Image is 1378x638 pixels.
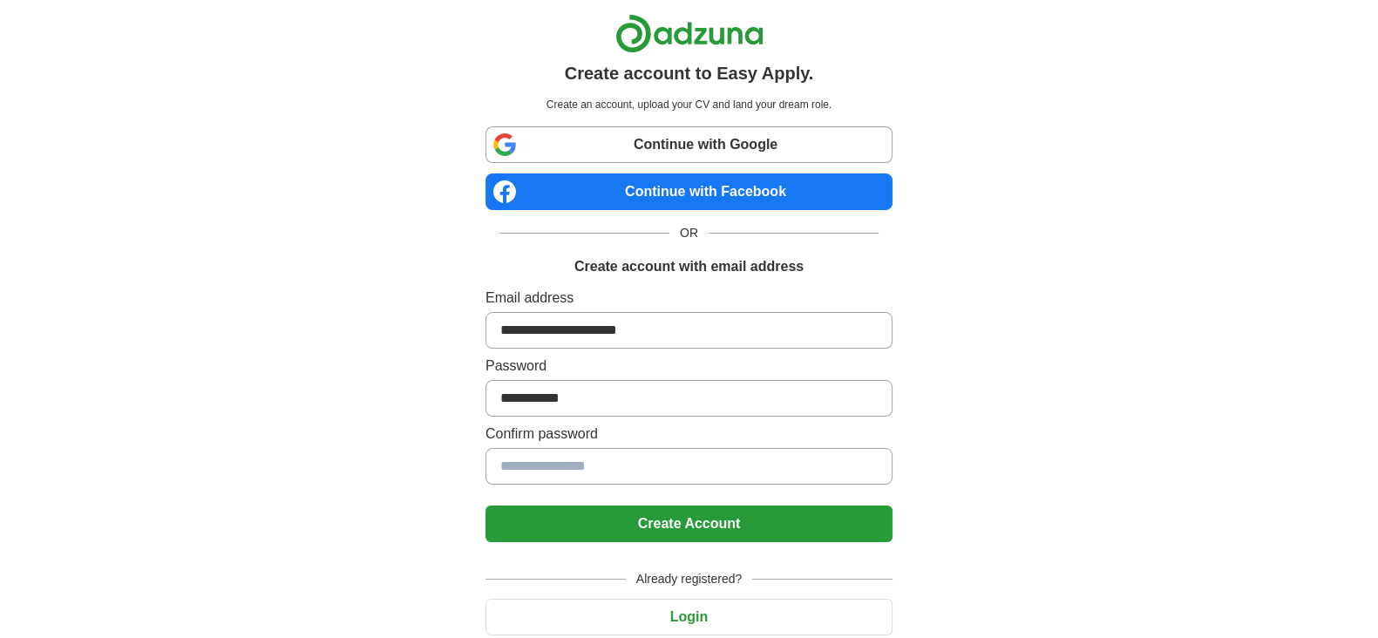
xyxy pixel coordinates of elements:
a: Continue with Google [485,126,893,163]
a: Login [485,609,893,624]
span: Already registered? [626,570,752,588]
img: Adzuna logo [615,14,764,53]
p: Create an account, upload your CV and land your dream role. [489,97,889,112]
button: Login [485,599,893,635]
h1: Create account with email address [574,256,804,277]
label: Password [485,356,893,377]
label: Confirm password [485,424,893,445]
label: Email address [485,288,893,309]
span: OR [669,224,709,242]
button: Create Account [485,506,893,542]
h1: Create account to Easy Apply. [565,60,814,86]
a: Continue with Facebook [485,173,893,210]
